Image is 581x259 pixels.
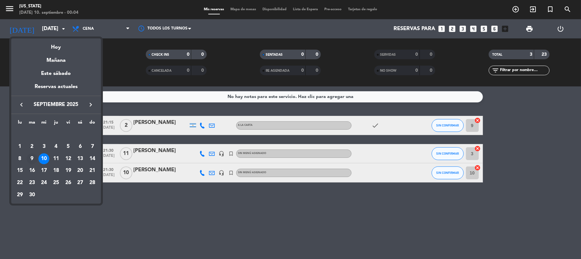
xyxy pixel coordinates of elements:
[86,165,98,177] td: 21 de septiembre de 2025
[63,177,74,188] div: 26
[50,119,62,129] th: jueves
[14,177,26,189] td: 22 de septiembre de 2025
[38,119,50,129] th: miércoles
[87,101,95,109] i: keyboard_arrow_right
[86,119,98,129] th: domingo
[27,190,37,200] div: 30
[26,153,38,165] td: 9 de septiembre de 2025
[86,153,98,165] td: 14 de septiembre de 2025
[62,141,74,153] td: 5 de septiembre de 2025
[74,165,87,177] td: 20 de septiembre de 2025
[85,101,96,109] button: keyboard_arrow_right
[14,141,26,153] td: 1 de septiembre de 2025
[62,165,74,177] td: 19 de septiembre de 2025
[11,52,101,65] div: Mañana
[62,177,74,189] td: 26 de septiembre de 2025
[74,153,87,165] td: 13 de septiembre de 2025
[87,177,98,188] div: 28
[38,153,50,165] td: 10 de septiembre de 2025
[14,119,26,129] th: lunes
[18,101,25,109] i: keyboard_arrow_left
[86,177,98,189] td: 28 de septiembre de 2025
[50,153,62,165] td: 11 de septiembre de 2025
[26,165,38,177] td: 16 de septiembre de 2025
[14,153,25,164] div: 8
[51,153,62,164] div: 11
[14,165,26,177] td: 15 de septiembre de 2025
[38,141,50,153] td: 3 de septiembre de 2025
[38,165,49,176] div: 17
[75,177,86,188] div: 27
[74,119,87,129] th: sábado
[75,165,86,176] div: 20
[14,141,25,152] div: 1
[11,83,101,96] div: Reservas actuales
[14,153,26,165] td: 8 de septiembre de 2025
[87,153,98,164] div: 14
[27,101,85,109] span: septiembre 2025
[63,153,74,164] div: 12
[26,189,38,201] td: 30 de septiembre de 2025
[27,153,37,164] div: 9
[86,141,98,153] td: 7 de septiembre de 2025
[74,141,87,153] td: 6 de septiembre de 2025
[51,177,62,188] div: 25
[14,190,25,200] div: 29
[62,119,74,129] th: viernes
[75,153,86,164] div: 13
[75,141,86,152] div: 6
[38,141,49,152] div: 3
[27,177,37,188] div: 23
[26,141,38,153] td: 2 de septiembre de 2025
[63,141,74,152] div: 5
[11,65,101,83] div: Este sábado
[62,153,74,165] td: 12 de septiembre de 2025
[87,165,98,176] div: 21
[27,165,37,176] div: 16
[50,141,62,153] td: 4 de septiembre de 2025
[26,177,38,189] td: 23 de septiembre de 2025
[14,189,26,201] td: 29 de septiembre de 2025
[63,165,74,176] div: 19
[14,165,25,176] div: 15
[87,141,98,152] div: 7
[51,141,62,152] div: 4
[11,38,101,52] div: Hoy
[50,177,62,189] td: 25 de septiembre de 2025
[38,177,50,189] td: 24 de septiembre de 2025
[14,177,25,188] div: 22
[16,101,27,109] button: keyboard_arrow_left
[26,119,38,129] th: martes
[74,177,87,189] td: 27 de septiembre de 2025
[38,165,50,177] td: 17 de septiembre de 2025
[38,177,49,188] div: 24
[38,153,49,164] div: 10
[14,128,98,141] td: SEP.
[50,165,62,177] td: 18 de septiembre de 2025
[27,141,37,152] div: 2
[51,165,62,176] div: 18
